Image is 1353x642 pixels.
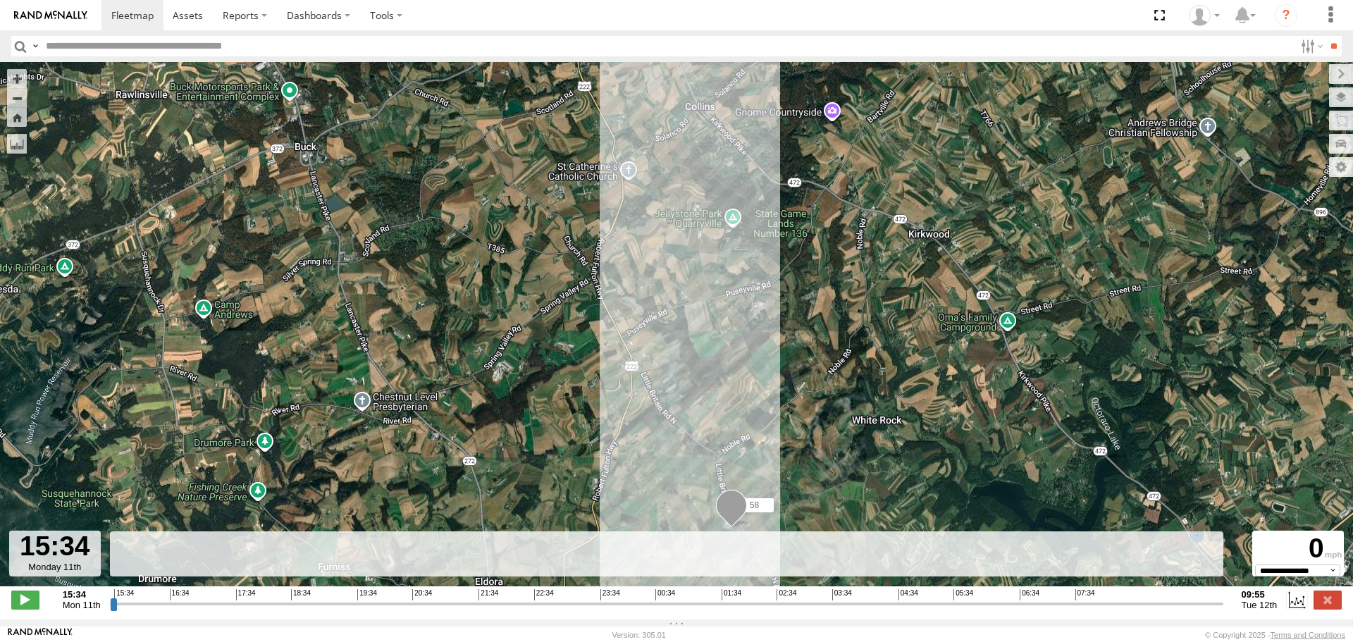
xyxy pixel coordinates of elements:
[1314,591,1342,609] label: Close
[534,589,554,600] span: 22:34
[11,591,39,609] label: Play/Stop
[832,589,852,600] span: 03:34
[1329,157,1353,177] label: Map Settings
[1184,5,1225,26] div: Chris Burkhart
[1242,600,1278,610] span: Tue 12th Aug 2025
[291,589,311,600] span: 18:34
[1254,533,1342,564] div: 0
[8,628,73,642] a: Visit our Website
[600,589,620,600] span: 23:34
[7,69,27,88] button: Zoom in
[236,589,256,600] span: 17:34
[1271,631,1345,639] a: Terms and Conditions
[1075,589,1095,600] span: 07:34
[953,589,973,600] span: 05:34
[722,589,741,600] span: 01:34
[1205,631,1345,639] div: © Copyright 2025 -
[7,108,27,127] button: Zoom Home
[1242,589,1278,600] strong: 09:55
[1295,36,1326,56] label: Search Filter Options
[412,589,432,600] span: 20:34
[357,589,377,600] span: 19:34
[777,589,796,600] span: 02:34
[63,589,101,600] strong: 15:34
[1275,4,1297,27] i: ?
[63,600,101,610] span: Mon 11th Aug 2025
[114,589,134,600] span: 15:34
[7,88,27,108] button: Zoom out
[1020,589,1039,600] span: 06:34
[612,631,666,639] div: Version: 305.01
[898,589,918,600] span: 04:34
[170,589,190,600] span: 16:34
[750,500,759,510] span: 58
[30,36,41,56] label: Search Query
[14,11,87,20] img: rand-logo.svg
[478,589,498,600] span: 21:34
[7,134,27,154] label: Measure
[655,589,675,600] span: 00:34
